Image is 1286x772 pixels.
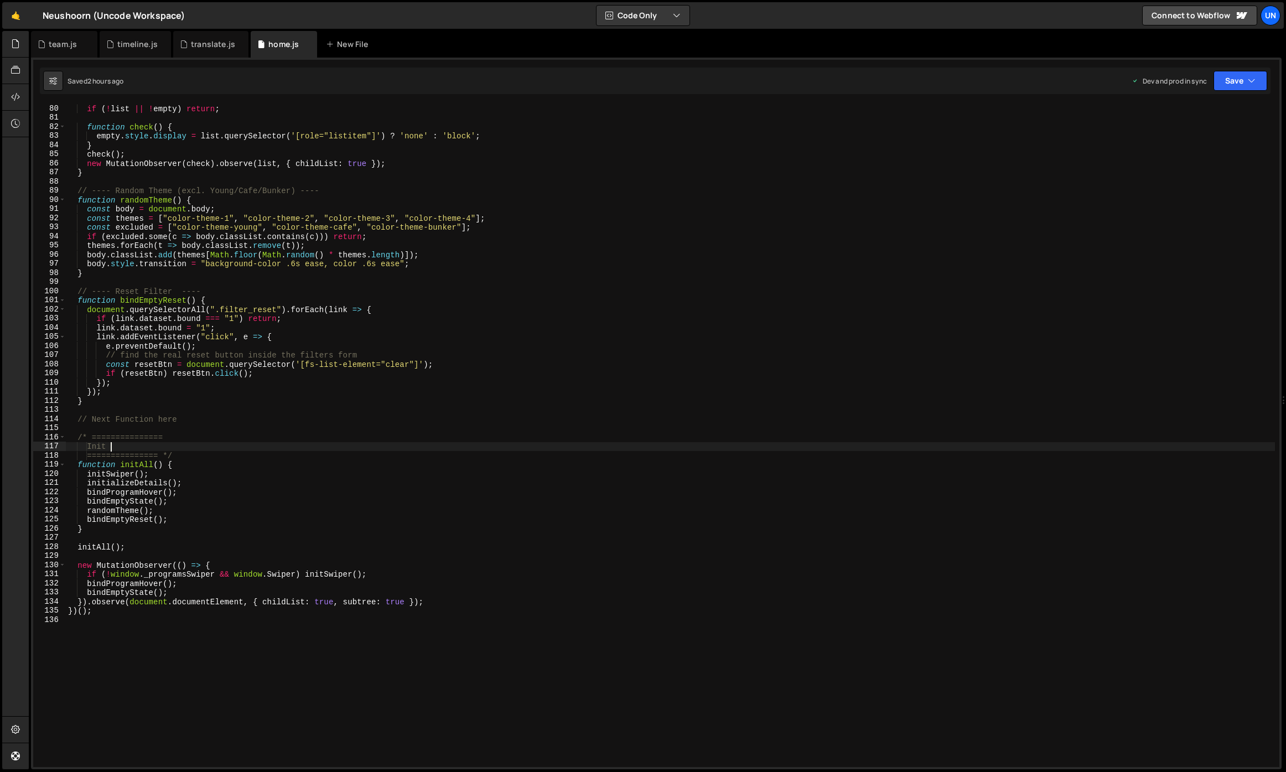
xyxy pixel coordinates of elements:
[33,561,66,570] div: 130
[33,341,66,351] div: 106
[33,168,66,177] div: 87
[268,39,299,50] div: home.js
[597,6,689,25] button: Code Only
[191,39,235,50] div: translate.js
[33,296,66,305] div: 101
[33,323,66,333] div: 104
[33,433,66,442] div: 116
[33,569,66,579] div: 131
[33,149,66,159] div: 85
[1261,6,1280,25] a: Un
[33,524,66,533] div: 126
[33,496,66,506] div: 123
[33,588,66,597] div: 133
[33,259,66,268] div: 97
[33,579,66,588] div: 132
[33,314,66,323] div: 103
[33,597,66,607] div: 134
[33,423,66,433] div: 115
[33,387,66,396] div: 111
[33,451,66,460] div: 118
[33,287,66,296] div: 100
[33,250,66,260] div: 96
[33,122,66,132] div: 82
[1214,71,1267,91] button: Save
[33,360,66,369] div: 108
[33,177,66,186] div: 88
[33,305,66,314] div: 102
[33,615,66,625] div: 136
[33,469,66,479] div: 120
[33,442,66,451] div: 117
[326,39,372,50] div: New File
[33,131,66,141] div: 83
[33,104,66,113] div: 80
[33,506,66,515] div: 124
[33,378,66,387] div: 110
[33,415,66,424] div: 114
[33,241,66,250] div: 95
[1132,76,1207,86] div: Dev and prod in sync
[33,488,66,497] div: 122
[33,186,66,195] div: 89
[33,369,66,378] div: 109
[33,515,66,524] div: 125
[33,141,66,150] div: 84
[33,460,66,469] div: 119
[33,405,66,415] div: 113
[33,542,66,552] div: 128
[33,396,66,406] div: 112
[117,39,158,50] div: timeline.js
[33,551,66,561] div: 129
[49,39,77,50] div: team.js
[1142,6,1257,25] a: Connect to Webflow
[33,268,66,278] div: 98
[2,2,29,29] a: 🤙
[33,113,66,122] div: 81
[33,478,66,488] div: 121
[33,232,66,241] div: 94
[68,76,124,86] div: Saved
[87,76,124,86] div: 2 hours ago
[33,533,66,542] div: 127
[33,332,66,341] div: 105
[33,214,66,223] div: 92
[33,350,66,360] div: 107
[33,222,66,232] div: 93
[33,277,66,287] div: 99
[33,204,66,214] div: 91
[33,195,66,205] div: 90
[33,159,66,168] div: 86
[43,9,185,22] div: Neushoorn (Uncode Workspace)
[33,606,66,615] div: 135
